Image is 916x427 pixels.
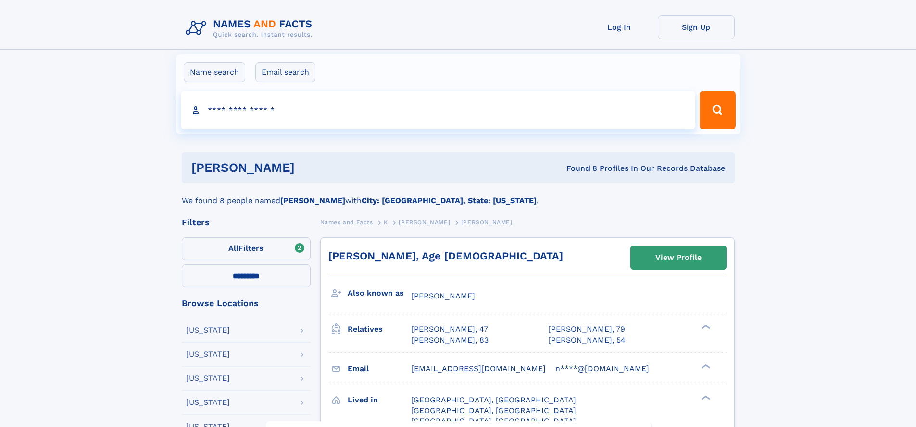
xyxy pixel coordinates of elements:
a: Log In [581,15,658,39]
h1: [PERSON_NAME] [191,162,431,174]
a: [PERSON_NAME], 47 [411,324,488,335]
div: ❯ [699,324,711,330]
div: View Profile [655,246,702,269]
b: [PERSON_NAME] [280,196,345,205]
a: K [384,216,388,228]
div: We found 8 people named with . [182,183,735,207]
span: [PERSON_NAME] [411,291,475,300]
span: [GEOGRAPHIC_DATA], [GEOGRAPHIC_DATA] [411,416,576,426]
div: Found 8 Profiles In Our Records Database [430,163,725,174]
a: View Profile [631,246,726,269]
a: Sign Up [658,15,735,39]
label: Name search [184,62,245,82]
div: [US_STATE] [186,326,230,334]
h3: Email [348,361,411,377]
span: [GEOGRAPHIC_DATA], [GEOGRAPHIC_DATA] [411,406,576,415]
a: [PERSON_NAME], 54 [548,335,626,346]
span: All [228,244,238,253]
div: Filters [182,218,311,227]
span: K [384,219,388,226]
h3: Also known as [348,285,411,301]
b: City: [GEOGRAPHIC_DATA], State: [US_STATE] [362,196,537,205]
div: [US_STATE] [186,399,230,406]
label: Filters [182,237,311,260]
a: [PERSON_NAME], 79 [548,324,625,335]
h3: Lived in [348,392,411,408]
a: Names and Facts [320,216,373,228]
span: [PERSON_NAME] [461,219,513,226]
div: ❯ [699,363,711,369]
a: [PERSON_NAME], Age [DEMOGRAPHIC_DATA] [328,250,563,262]
h3: Relatives [348,321,411,337]
div: ❯ [699,394,711,401]
button: Search Button [700,91,735,129]
div: Browse Locations [182,299,311,308]
span: [GEOGRAPHIC_DATA], [GEOGRAPHIC_DATA] [411,395,576,404]
div: [US_STATE] [186,375,230,382]
label: Email search [255,62,315,82]
img: Logo Names and Facts [182,15,320,41]
span: [EMAIL_ADDRESS][DOMAIN_NAME] [411,364,546,373]
div: [US_STATE] [186,350,230,358]
span: [PERSON_NAME] [399,219,450,226]
a: [PERSON_NAME] [399,216,450,228]
input: search input [181,91,696,129]
a: [PERSON_NAME], 83 [411,335,489,346]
